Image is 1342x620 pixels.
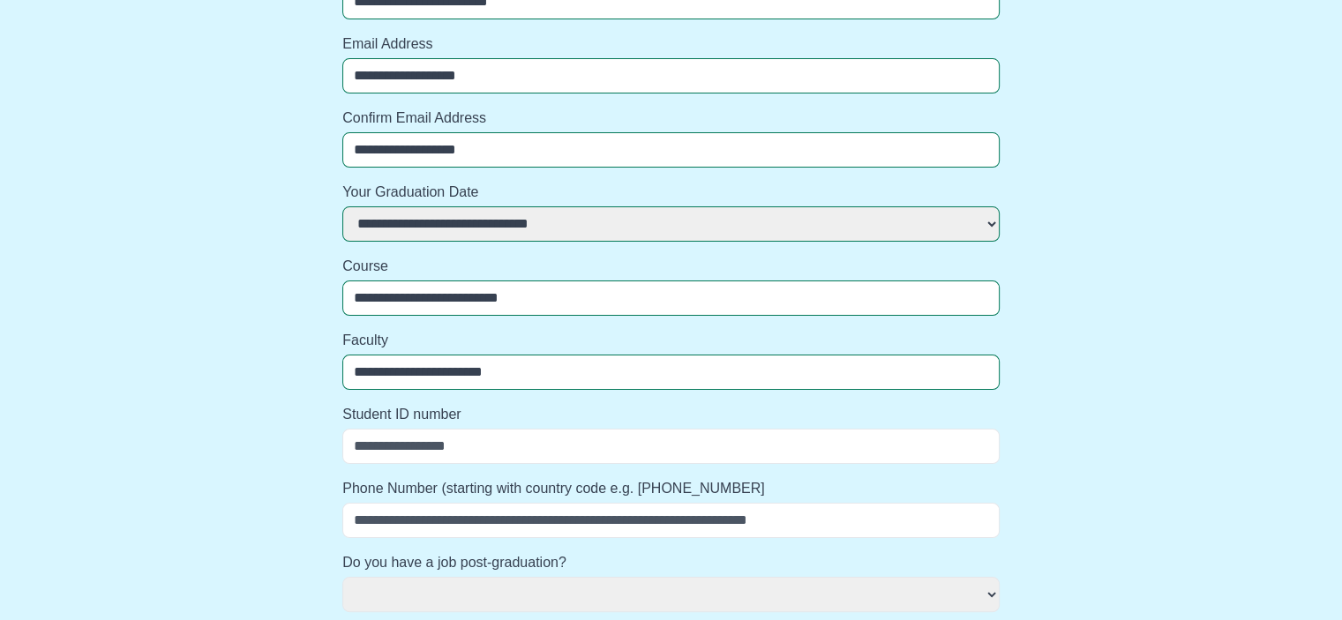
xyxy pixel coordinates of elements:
label: Faculty [342,330,1000,351]
label: Confirm Email Address [342,108,1000,129]
label: Do you have a job post-graduation? [342,552,1000,573]
label: Email Address [342,34,1000,55]
label: Phone Number (starting with country code e.g. [PHONE_NUMBER] [342,478,1000,499]
label: Course [342,256,1000,277]
label: Student ID number [342,404,1000,425]
label: Your Graduation Date [342,182,1000,203]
